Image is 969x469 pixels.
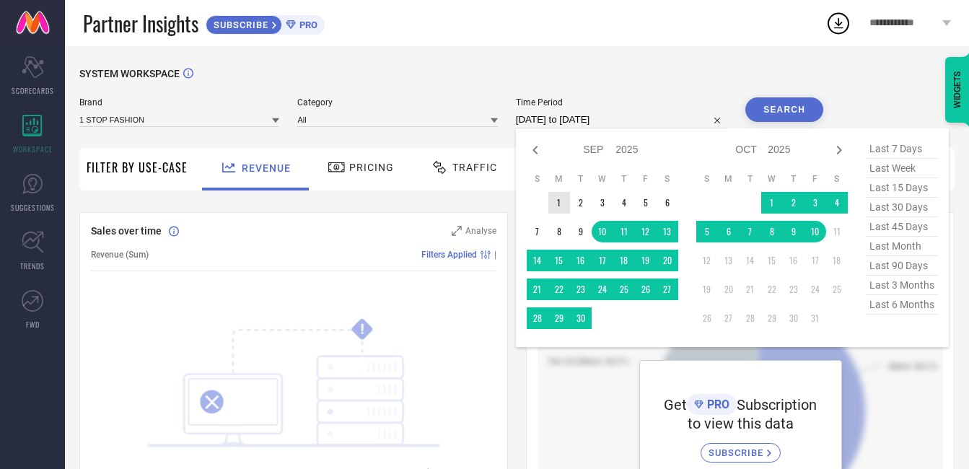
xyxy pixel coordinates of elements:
[570,279,592,300] td: Tue Sep 23 2025
[804,221,826,242] td: Fri Oct 10 2025
[91,225,162,237] span: Sales over time
[783,279,804,300] td: Thu Oct 23 2025
[696,279,718,300] td: Sun Oct 19 2025
[452,226,462,236] svg: Zoom
[825,10,851,36] div: Open download list
[494,250,496,260] span: |
[13,144,53,154] span: WORKSPACE
[548,192,570,214] td: Mon Sep 01 2025
[296,19,317,30] span: PRO
[696,221,718,242] td: Sun Oct 05 2025
[570,192,592,214] td: Tue Sep 02 2025
[804,250,826,271] td: Fri Oct 17 2025
[570,250,592,271] td: Tue Sep 16 2025
[826,192,848,214] td: Sat Oct 04 2025
[657,250,678,271] td: Sat Sep 20 2025
[83,9,198,38] span: Partner Insights
[701,432,781,463] a: SUBSCRIBE
[592,192,613,214] td: Wed Sep 03 2025
[657,279,678,300] td: Sat Sep 27 2025
[657,221,678,242] td: Sat Sep 13 2025
[696,173,718,185] th: Sunday
[718,279,740,300] td: Mon Oct 20 2025
[866,198,938,217] span: last 30 days
[548,221,570,242] td: Mon Sep 08 2025
[761,221,783,242] td: Wed Oct 08 2025
[761,250,783,271] td: Wed Oct 15 2025
[635,173,657,185] th: Friday
[804,307,826,329] td: Fri Oct 31 2025
[761,192,783,214] td: Wed Oct 01 2025
[761,173,783,185] th: Wednesday
[349,162,394,173] span: Pricing
[527,279,548,300] td: Sun Sep 21 2025
[361,321,364,338] tspan: !
[570,221,592,242] td: Tue Sep 09 2025
[516,97,727,108] span: Time Period
[709,447,767,458] span: SUBSCRIBE
[826,250,848,271] td: Sat Oct 18 2025
[613,192,635,214] td: Thu Sep 04 2025
[548,250,570,271] td: Mon Sep 15 2025
[657,192,678,214] td: Sat Sep 06 2025
[804,279,826,300] td: Fri Oct 24 2025
[570,307,592,329] td: Tue Sep 30 2025
[26,319,40,330] span: FWD
[740,221,761,242] td: Tue Oct 07 2025
[12,85,54,96] span: SCORECARDS
[657,173,678,185] th: Saturday
[740,279,761,300] td: Tue Oct 21 2025
[866,237,938,256] span: last month
[527,307,548,329] td: Sun Sep 28 2025
[613,279,635,300] td: Thu Sep 25 2025
[206,12,325,35] a: SUBSCRIBEPRO
[206,19,272,30] span: SUBSCRIBE
[737,396,817,413] span: Subscription
[548,307,570,329] td: Mon Sep 29 2025
[91,250,149,260] span: Revenue (Sum)
[452,162,497,173] span: Traffic
[804,192,826,214] td: Fri Oct 03 2025
[20,260,45,271] span: TRENDS
[548,173,570,185] th: Monday
[740,307,761,329] td: Tue Oct 28 2025
[592,279,613,300] td: Wed Sep 24 2025
[783,307,804,329] td: Thu Oct 30 2025
[79,97,279,108] span: Brand
[635,192,657,214] td: Fri Sep 05 2025
[527,141,544,159] div: Previous month
[783,173,804,185] th: Thursday
[688,415,794,432] span: to view this data
[570,173,592,185] th: Tuesday
[718,250,740,271] td: Mon Oct 13 2025
[421,250,477,260] span: Filters Applied
[866,276,938,295] span: last 3 months
[866,295,938,315] span: last 6 months
[830,141,848,159] div: Next month
[696,250,718,271] td: Sun Oct 12 2025
[783,221,804,242] td: Thu Oct 09 2025
[11,202,55,213] span: SUGGESTIONS
[718,221,740,242] td: Mon Oct 06 2025
[465,226,496,236] span: Analyse
[866,139,938,159] span: last 7 days
[527,250,548,271] td: Sun Sep 14 2025
[592,173,613,185] th: Wednesday
[613,221,635,242] td: Thu Sep 11 2025
[613,250,635,271] td: Thu Sep 18 2025
[592,221,613,242] td: Wed Sep 10 2025
[761,279,783,300] td: Wed Oct 22 2025
[761,307,783,329] td: Wed Oct 29 2025
[635,279,657,300] td: Fri Sep 26 2025
[703,398,729,411] span: PRO
[740,250,761,271] td: Tue Oct 14 2025
[783,192,804,214] td: Thu Oct 02 2025
[826,173,848,185] th: Saturday
[527,221,548,242] td: Sun Sep 07 2025
[635,250,657,271] td: Fri Sep 19 2025
[696,307,718,329] td: Sun Oct 26 2025
[592,250,613,271] td: Wed Sep 17 2025
[783,250,804,271] td: Thu Oct 16 2025
[718,173,740,185] th: Monday
[866,159,938,178] span: last week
